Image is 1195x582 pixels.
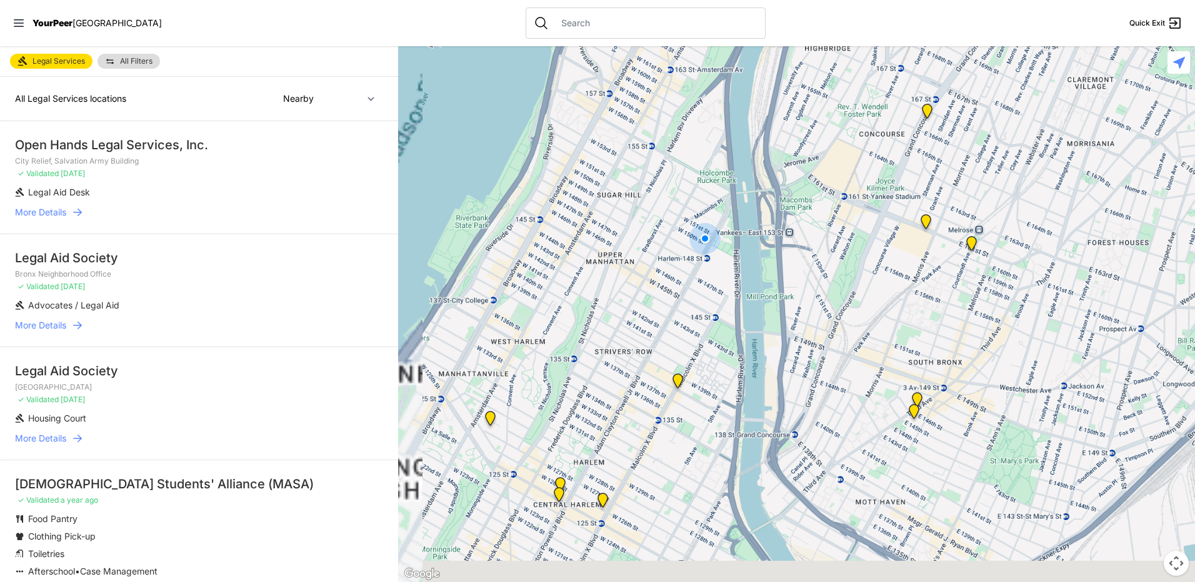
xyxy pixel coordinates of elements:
div: Main NYC Office, Harlem [595,493,611,513]
button: Map camera controls [1164,551,1189,576]
span: Legal Services [32,56,85,66]
div: Uptown/Harlem DYCD Youth Drop-in Center [552,477,568,497]
span: Case Management [80,566,157,576]
span: • [75,566,80,576]
a: More Details [15,319,383,332]
p: Bronx Neighborhood Office [15,269,383,279]
span: [DATE] [61,169,85,178]
a: More Details [15,206,383,219]
p: City Relief, Salvation Army Building [15,156,383,166]
span: More Details [15,206,66,219]
span: Clothing Pick-up [28,531,96,541]
span: ✓ Validated [17,169,59,178]
div: Legal Aid Society [15,249,383,267]
span: ✓ Validated [17,395,59,404]
span: [GEOGRAPHIC_DATA] [72,17,162,28]
span: Housing Court [28,413,86,423]
div: Bronx Neighborhood Office [918,214,934,234]
a: YourPeer[GEOGRAPHIC_DATA] [32,19,162,27]
div: Legal Aid Society [15,362,383,380]
div: Harlem Community Law Office [551,487,567,507]
span: Food Pantry [28,513,77,524]
div: [DEMOGRAPHIC_DATA] Students' Alliance (MASA) [15,475,383,493]
span: Advocates / Legal Aid [28,300,119,310]
span: Toiletries [28,548,64,559]
a: Open this area in Google Maps (opens a new window) [401,566,442,582]
span: [DATE] [61,395,85,404]
span: Quick Exit [1129,18,1165,28]
a: Quick Exit [1129,16,1182,31]
span: YourPeer [32,17,72,28]
span: All Legal Services locations [15,93,126,104]
div: You are here! [689,223,721,254]
span: All Filters [120,57,152,65]
a: Legal Services [10,54,92,69]
div: Bronx Housing Court [919,104,935,124]
a: All Filters [97,54,160,69]
span: ✓ Validated [17,282,59,291]
span: [DATE] [61,282,85,291]
span: More Details [15,432,66,445]
span: Afterschool [28,566,75,576]
input: Search [554,17,757,29]
div: Open Hands Legal Services, Inc. [15,136,383,154]
span: a year ago [61,495,98,505]
a: More Details [15,432,383,445]
div: Main Location [906,404,922,424]
span: Legal Aid Desk [28,187,90,197]
span: More Details [15,319,66,332]
div: City Relief, Salvation Army Building [670,373,686,393]
p: [GEOGRAPHIC_DATA] [15,382,383,392]
span: ✓ Validated [17,495,59,505]
img: Google [401,566,442,582]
